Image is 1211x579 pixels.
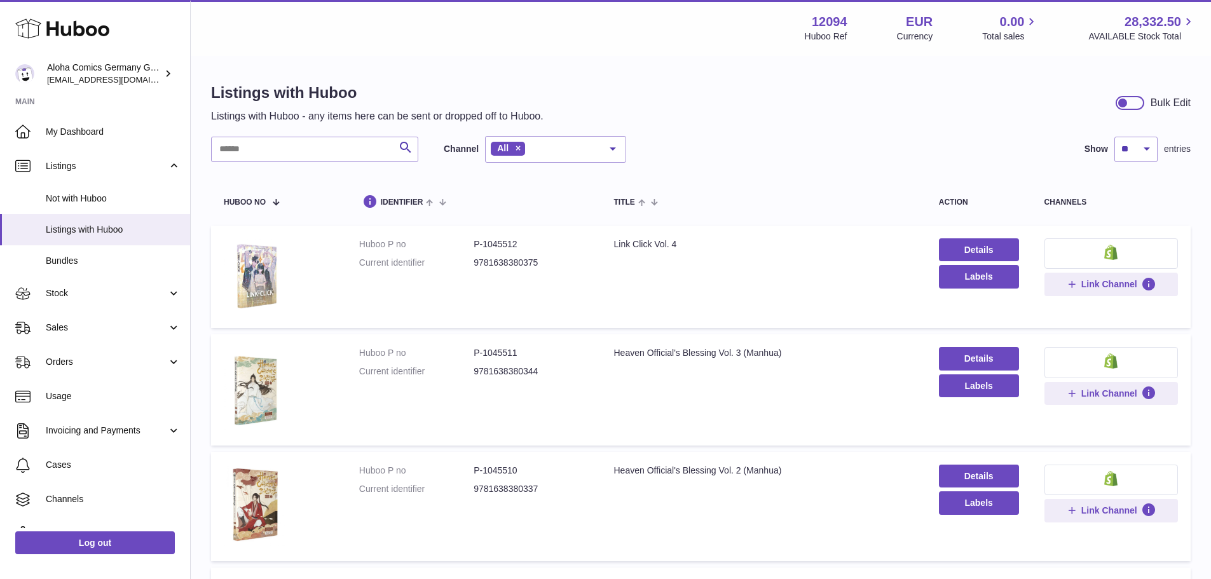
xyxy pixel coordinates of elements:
[982,31,1039,43] span: Total sales
[381,198,423,207] span: identifier
[1044,198,1178,207] div: channels
[613,465,913,477] div: Heaven Official's Blessing Vol. 2 (Manhua)
[1088,31,1196,43] span: AVAILABLE Stock Total
[224,238,287,312] img: Link Click Vol. 4
[46,160,167,172] span: Listings
[1044,382,1178,405] button: Link Channel
[15,64,34,83] img: internalAdmin-12094@internal.huboo.com
[15,531,175,554] a: Log out
[47,62,161,86] div: Aloha Comics Germany GmbH
[47,74,187,85] span: [EMAIL_ADDRESS][DOMAIN_NAME]
[805,31,847,43] div: Huboo Ref
[613,347,913,359] div: Heaven Official's Blessing Vol. 3 (Manhua)
[1081,278,1137,290] span: Link Channel
[982,13,1039,43] a: 0.00 Total sales
[46,528,181,540] span: Settings
[359,238,474,250] dt: Huboo P no
[1104,353,1118,369] img: shopify-small.png
[613,198,634,207] span: title
[1088,13,1196,43] a: 28,332.50 AVAILABLE Stock Total
[46,356,167,368] span: Orders
[474,483,588,495] dd: 9781638380337
[359,365,474,378] dt: Current identifier
[1000,13,1025,31] span: 0.00
[906,13,933,31] strong: EUR
[46,322,167,334] span: Sales
[224,347,287,430] img: Heaven Official's Blessing Vol. 3 (Manhua)
[812,13,847,31] strong: 12094
[211,83,544,103] h1: Listings with Huboo
[359,465,474,477] dt: Huboo P no
[939,265,1019,288] button: Labels
[1125,13,1181,31] span: 28,332.50
[497,143,509,153] span: All
[1151,96,1191,110] div: Bulk Edit
[359,483,474,495] dt: Current identifier
[46,255,181,267] span: Bundles
[359,347,474,359] dt: Huboo P no
[1044,499,1178,522] button: Link Channel
[1104,245,1118,260] img: shopify-small.png
[1164,143,1191,155] span: entries
[613,238,913,250] div: Link Click Vol. 4
[46,459,181,471] span: Cases
[474,365,588,378] dd: 9781638380344
[1104,471,1118,486] img: shopify-small.png
[46,193,181,205] span: Not with Huboo
[474,347,588,359] dd: P-1045511
[1081,388,1137,399] span: Link Channel
[224,465,287,545] img: Heaven Official's Blessing Vol. 2 (Manhua)
[939,374,1019,397] button: Labels
[939,465,1019,487] a: Details
[939,198,1019,207] div: action
[939,347,1019,370] a: Details
[1084,143,1108,155] label: Show
[211,109,544,123] p: Listings with Huboo - any items here can be sent or dropped off to Huboo.
[46,425,167,437] span: Invoicing and Payments
[474,465,588,477] dd: P-1045510
[46,224,181,236] span: Listings with Huboo
[474,257,588,269] dd: 9781638380375
[224,198,266,207] span: Huboo no
[939,238,1019,261] a: Details
[1044,273,1178,296] button: Link Channel
[474,238,588,250] dd: P-1045512
[1081,505,1137,516] span: Link Channel
[46,287,167,299] span: Stock
[359,257,474,269] dt: Current identifier
[46,493,181,505] span: Channels
[897,31,933,43] div: Currency
[939,491,1019,514] button: Labels
[444,143,479,155] label: Channel
[46,126,181,138] span: My Dashboard
[46,390,181,402] span: Usage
